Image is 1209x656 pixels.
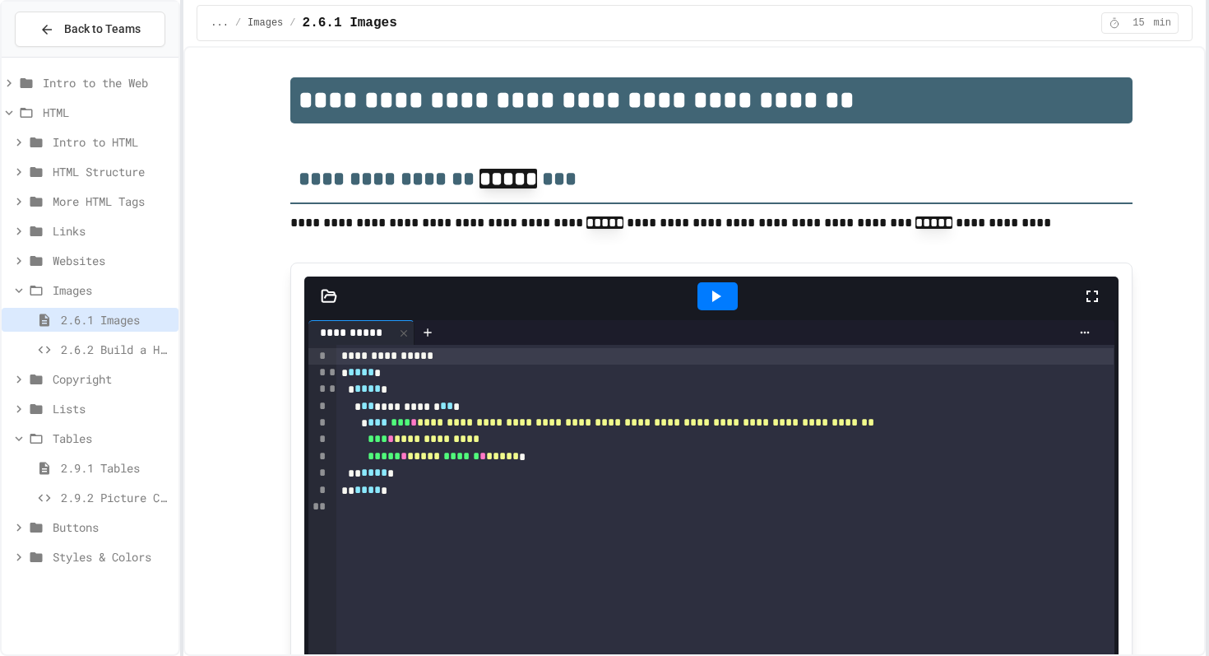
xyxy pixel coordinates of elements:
[248,16,283,30] span: Images
[53,193,172,210] span: More HTML Tags
[53,133,172,151] span: Intro to HTML
[43,74,172,91] span: Intro to the Web
[53,430,172,447] span: Tables
[61,311,172,328] span: 2.6.1 Images
[1125,16,1151,30] span: 15
[1153,16,1171,30] span: min
[235,16,241,30] span: /
[53,370,172,388] span: Copyright
[64,21,141,38] span: Back to Teams
[53,519,172,536] span: Buttons
[53,548,172,565] span: Styles & Colors
[53,252,172,269] span: Websites
[61,341,172,358] span: 2.6.2 Build a Homepage
[303,13,397,33] span: 2.6.1 Images
[53,163,172,180] span: HTML Structure
[53,400,172,417] span: Lists
[61,489,172,506] span: 2.9.2 Picture Collage
[43,104,172,121] span: HTML
[211,16,229,30] span: ...
[61,459,172,477] span: 2.9.1 Tables
[290,16,295,30] span: /
[15,12,165,47] button: Back to Teams
[53,222,172,240] span: Links
[53,281,172,299] span: Images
